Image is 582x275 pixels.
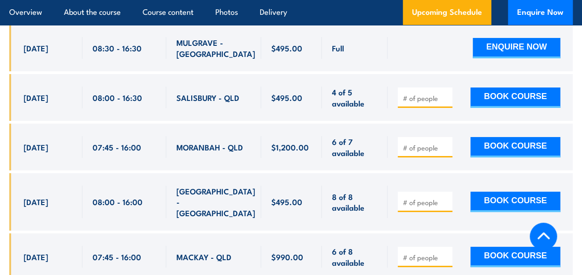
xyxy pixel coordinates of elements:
span: 07:45 - 16:00 [93,251,141,262]
span: [DATE] [24,196,48,207]
span: 08:00 - 16:00 [93,196,143,207]
span: $1,200.00 [271,142,309,152]
span: [DATE] [24,251,48,262]
span: [DATE] [24,92,48,103]
span: MORANBAH - QLD [176,142,243,152]
input: # of people [403,198,449,207]
span: $495.00 [271,43,302,53]
span: 08:30 - 16:30 [93,43,142,53]
span: SALISBURY - QLD [176,92,239,103]
button: BOOK COURSE [470,87,560,108]
span: [GEOGRAPHIC_DATA] - [GEOGRAPHIC_DATA] [176,186,255,218]
span: 08:00 - 16:30 [93,92,142,103]
button: BOOK COURSE [470,192,560,212]
input: # of people [403,94,449,103]
span: MULGRAVE - [GEOGRAPHIC_DATA] [176,37,255,59]
span: $495.00 [271,92,302,103]
span: Full [332,43,344,53]
span: 07:45 - 16:00 [93,142,141,152]
input: # of people [403,143,449,152]
button: BOOK COURSE [470,247,560,267]
span: MACKAY - QLD [176,251,232,262]
input: # of people [403,253,449,262]
button: BOOK COURSE [470,137,560,157]
span: $495.00 [271,196,302,207]
span: [DATE] [24,43,48,53]
span: [DATE] [24,142,48,152]
span: 8 of 8 available [332,191,377,213]
span: 6 of 8 available [332,246,377,268]
span: 6 of 7 available [332,136,377,158]
button: ENQUIRE NOW [473,38,560,58]
span: 4 of 5 available [332,87,377,108]
span: $990.00 [271,251,303,262]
